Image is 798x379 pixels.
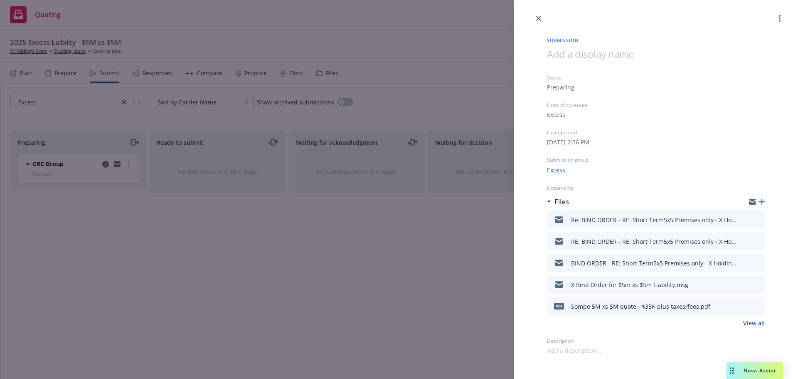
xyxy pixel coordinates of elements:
div: Documents [547,184,765,191]
button: preview file [754,258,761,268]
div: Last updated [547,129,765,136]
span: pdf [554,303,564,309]
button: download file [741,301,747,311]
span: Submission [547,37,765,44]
div: [DATE] 2:36 PM [547,138,589,146]
a: View all [743,319,765,327]
div: Status [547,74,765,81]
div: Submission group [547,156,765,163]
button: Nova Assist [727,362,783,379]
a: more [775,13,785,23]
button: preview file [754,280,761,290]
div: Sompo 5M xs 5M quote - $35K plus taxes/fees.pdf [571,302,710,311]
button: download file [741,280,747,290]
a: close [534,13,544,23]
div: RE: BIND ORDER - RE: Short Term5x5 Premises only - X Holdings Corp - Eff Date: ASAP -- CRC#131516... [571,237,737,246]
div: Preparing [547,83,574,92]
button: preview file [754,236,761,246]
span: Nova Assist [744,367,776,374]
div: BIND ORDER - RE: Short Term5x5 Premises only - X Holdings Corp - Eff Date: ASAP -- CRC#13151605 #... [571,259,737,268]
div: Re: BIND ORDER - RE: Short Term5x5 Premises only - X Holdings Corp - Eff Date: ASAP -- CRC#131516... [571,216,737,224]
button: download file [741,258,747,268]
h3: Files [554,196,569,207]
button: preview file [754,301,761,311]
div: Description [547,337,765,344]
button: download file [741,236,747,246]
button: download file [741,215,747,225]
button: preview file [754,215,761,225]
a: Excess [547,166,565,174]
div: Lines of coverage [547,102,765,109]
div: X Bind Order for $5m xs $5m Liability.msg [571,280,688,289]
div: Drag to move [727,362,737,379]
div: Files [547,196,569,207]
div: Excess [547,110,565,119]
